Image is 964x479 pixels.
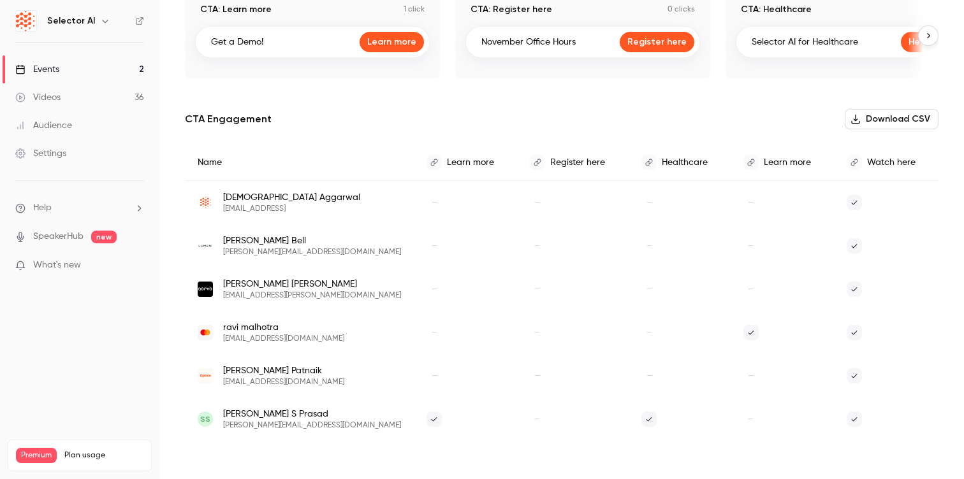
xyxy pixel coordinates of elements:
[223,290,401,301] span: [EMAIL_ADDRESS][PERSON_NAME][DOMAIN_NAME]
[15,201,144,215] li: help-dropdown-opener
[185,111,272,127] p: CTA Engagement
[641,195,657,210] span: –
[662,158,708,167] span: Healthcare
[223,204,360,214] span: [EMAIL_ADDRESS]
[427,238,442,254] span: –
[743,282,759,297] span: –
[198,325,213,340] img: mastercard.com
[427,195,442,210] span: –
[471,3,552,16] p: CTA: Register here
[752,36,858,48] p: Selector AI for Healthcare
[223,334,344,344] span: [EMAIL_ADDRESS][DOMAIN_NAME]
[64,450,143,461] span: Plan usage
[427,282,442,297] span: –
[200,413,210,425] span: SS
[743,195,759,210] span: –
[360,32,424,52] a: Learn more
[741,3,812,16] p: CTA: Healthcare
[550,158,605,167] span: Register here
[530,368,545,383] span: –
[641,368,657,383] span: –
[15,63,59,76] div: Events
[200,3,272,16] p: CTA: Learn more
[198,282,213,297] img: qorvo.com
[427,325,442,340] span: –
[91,231,117,243] span: new
[530,411,545,427] span: –
[185,145,414,181] div: Name
[47,15,95,27] h6: Selector AI
[198,368,213,383] img: optum.com
[481,36,576,48] p: November Office Hours
[223,234,401,247] span: [PERSON_NAME] Bell
[211,36,263,48] p: Get a Demo!
[530,325,545,340] span: –
[641,325,657,340] span: –
[223,408,401,420] span: [PERSON_NAME] S Prasad
[764,158,811,167] span: Learn more
[15,91,61,104] div: Videos
[15,147,66,160] div: Settings
[620,32,694,52] a: Register here
[223,420,401,431] span: [PERSON_NAME][EMAIL_ADDRESS][DOMAIN_NAME]
[33,230,84,243] a: SpeakerHub
[223,278,401,290] span: [PERSON_NAME] [PERSON_NAME]
[668,4,695,15] p: 0 clicks
[743,411,759,427] span: –
[530,195,545,210] span: –
[223,321,344,334] span: ravi malhotra
[845,109,938,129] button: Download CSV
[641,238,657,254] span: –
[198,195,213,210] img: selector.ai
[33,259,81,272] span: What's new
[223,191,360,204] span: [DEMOGRAPHIC_DATA] Aggarwal
[867,158,916,167] span: Watch here
[198,238,213,254] img: lumen.com
[16,448,57,463] span: Premium
[223,364,344,377] span: [PERSON_NAME] Patnaik
[427,368,442,383] span: –
[33,201,52,215] span: Help
[641,282,657,297] span: –
[743,368,759,383] span: –
[743,238,759,254] span: –
[530,238,545,254] span: –
[530,282,545,297] span: –
[15,119,72,132] div: Audience
[447,158,494,167] span: Learn more
[223,377,344,387] span: [EMAIL_ADDRESS][DOMAIN_NAME]
[129,260,144,271] iframe: Noticeable Trigger
[16,11,36,31] img: Selector AI
[404,4,425,15] p: 1 click
[223,247,401,257] span: [PERSON_NAME][EMAIL_ADDRESS][DOMAIN_NAME]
